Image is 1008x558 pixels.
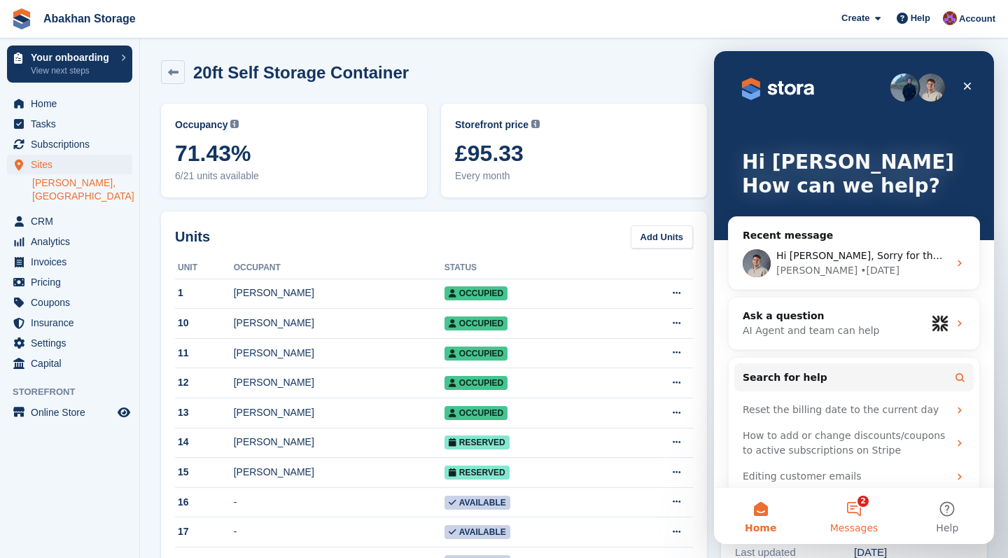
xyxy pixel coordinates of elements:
a: Your onboarding View next steps [7,46,132,83]
div: [PERSON_NAME] [234,346,444,361]
span: Every month [455,169,693,183]
div: [PERSON_NAME] [234,375,444,390]
span: Help [222,472,244,482]
span: Subscriptions [31,134,115,154]
iframe: Intercom live chat [714,51,994,544]
td: - [234,517,444,547]
div: Reset the billing date to the current day [29,351,234,366]
div: 15 [175,465,234,480]
span: Storefront [13,385,139,399]
a: menu [7,155,132,174]
span: Messages [116,472,164,482]
span: Occupied [444,376,507,390]
span: Invoices [31,252,115,272]
span: Home [31,94,115,113]
div: 14 [175,435,234,449]
button: Help [187,437,280,493]
div: 13 [175,405,234,420]
img: William Abakhan [943,11,957,25]
span: £95.33 [455,141,693,166]
img: icon-info-grey-7440780725fd019a000dd9b08b2336e03edf1995a4989e88bcd33f0948082b44.svg [230,120,239,128]
span: Available [444,496,510,510]
span: Home [31,472,62,482]
span: Analytics [31,232,115,251]
a: Add Units [631,225,693,249]
p: View next steps [31,64,114,77]
span: Account [959,12,995,26]
span: Pricing [31,272,115,292]
div: Editing customer emails [20,412,260,438]
div: 10 [175,316,234,330]
a: menu [7,211,132,231]
span: Storefront price [455,118,528,132]
div: Reset the billing date to the current day [20,346,260,372]
img: icon-info-grey-7440780725fd019a000dd9b08b2336e03edf1995a4989e88bcd33f0948082b44.svg [531,120,540,128]
a: Abakhan Storage [38,7,141,30]
div: [PERSON_NAME] [234,286,444,300]
span: Reserved [444,466,510,480]
div: [PERSON_NAME] [234,465,444,480]
a: menu [7,134,132,154]
span: Help [911,11,930,25]
span: Occupancy [175,118,227,132]
a: menu [7,252,132,272]
div: [PERSON_NAME] [234,435,444,449]
div: Close [241,22,266,48]
div: 11 [175,346,234,361]
a: menu [7,403,132,422]
span: Settings [31,333,115,353]
span: Occupied [444,286,507,300]
div: 1 [175,286,234,300]
span: Occupied [444,347,507,361]
a: [PERSON_NAME], [GEOGRAPHIC_DATA] [32,176,132,203]
span: Occupied [444,316,507,330]
div: • [DATE] [146,212,185,227]
a: menu [7,293,132,312]
span: Occupied [444,406,507,420]
p: Your onboarding [31,53,114,62]
img: Profile image for Fin [218,264,234,281]
span: Insurance [31,313,115,333]
div: 17 [175,524,234,539]
a: Preview store [115,404,132,421]
span: Online Store [31,403,115,422]
span: Coupons [31,293,115,312]
a: menu [7,272,132,292]
div: Ask a questionAI Agent and team can helpProfile image for Fin [14,246,266,299]
th: Occupant [234,257,444,279]
th: Status [444,257,617,279]
span: CRM [31,211,115,231]
div: How to add or change discounts/coupons to active subscriptions on Stripe [20,372,260,412]
a: menu [7,114,132,134]
div: Ask a question [29,258,212,272]
div: Editing customer emails [29,418,234,433]
span: Tasks [31,114,115,134]
div: 12 [175,375,234,390]
button: Messages [93,437,186,493]
h2: 20ft Self Storage Container [193,63,409,82]
div: 16 [175,495,234,510]
div: [PERSON_NAME] [234,405,444,420]
span: Sites [31,155,115,174]
div: [PERSON_NAME] [234,316,444,330]
span: Reserved [444,435,510,449]
img: stora-icon-8386f47178a22dfd0bd8f6a31ec36ba5ce8667c1dd55bd0f319d3a0aa187defe.svg [11,8,32,29]
span: 71.43% [175,141,413,166]
a: menu [7,232,132,251]
span: Search for help [29,319,113,334]
div: [PERSON_NAME] [62,212,143,227]
span: Create [841,11,869,25]
a: menu [7,333,132,353]
div: AI Agent and team can help [29,272,212,287]
a: menu [7,94,132,113]
div: How to add or change discounts/coupons to active subscriptions on Stripe [29,377,234,407]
